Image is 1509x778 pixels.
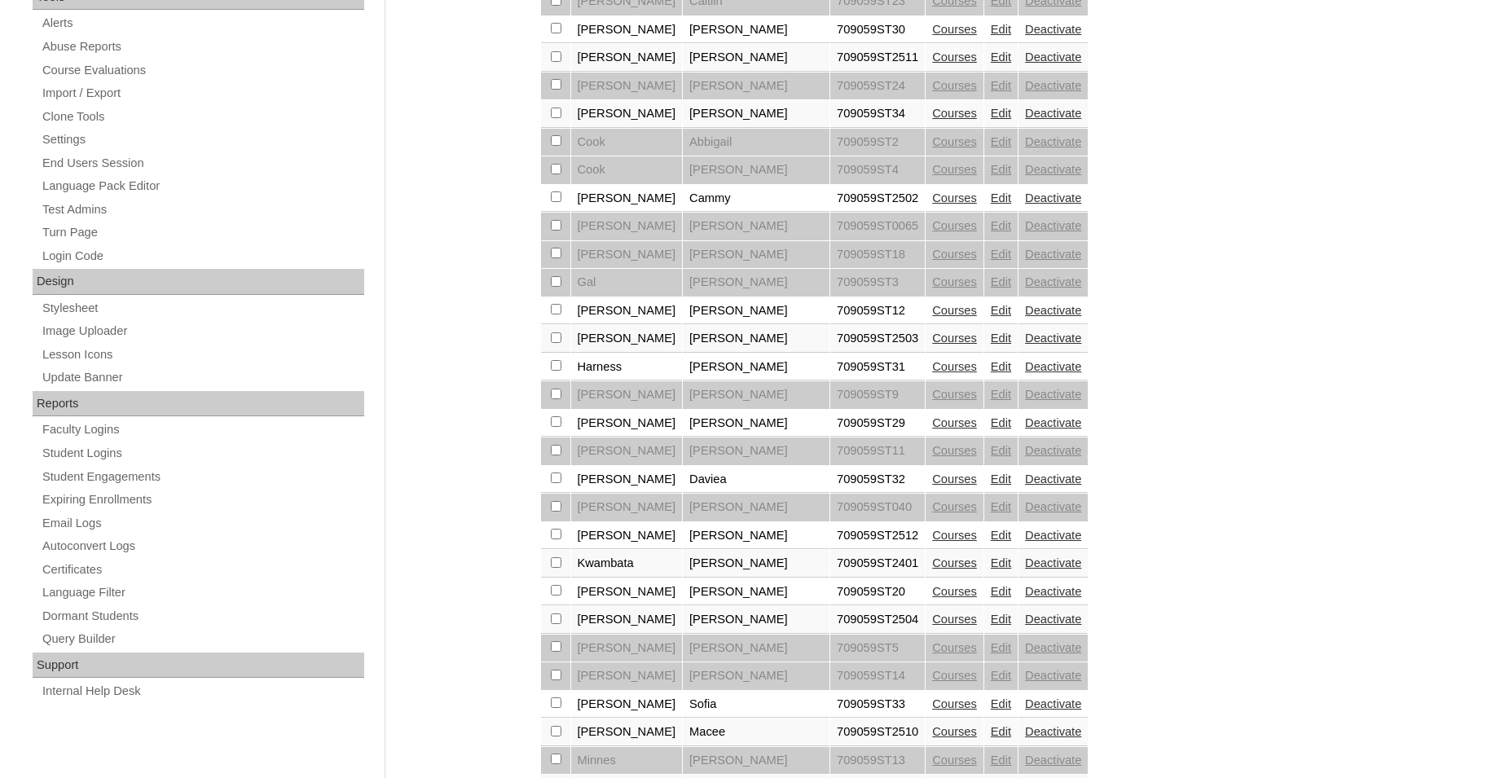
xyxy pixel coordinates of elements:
[932,613,977,626] a: Courses
[571,381,683,409] td: [PERSON_NAME]
[1025,360,1081,373] a: Deactivate
[41,153,364,174] a: End Users Session
[571,719,683,746] td: [PERSON_NAME]
[683,100,829,128] td: [PERSON_NAME]
[683,16,829,44] td: [PERSON_NAME]
[571,550,683,578] td: Kwambata
[571,354,683,381] td: Harness
[33,269,364,295] div: Design
[41,443,364,464] a: Student Logins
[33,391,364,417] div: Reports
[991,360,1011,373] a: Edit
[1025,248,1081,261] a: Deactivate
[41,560,364,580] a: Certificates
[683,578,829,606] td: [PERSON_NAME]
[991,388,1011,401] a: Edit
[830,691,925,719] td: 709059ST33
[932,473,977,486] a: Courses
[932,332,977,345] a: Courses
[830,241,925,269] td: 709059ST18
[1025,275,1081,288] a: Deactivate
[830,213,925,240] td: 709059ST0065
[683,156,829,184] td: [PERSON_NAME]
[1025,613,1081,626] a: Deactivate
[41,513,364,534] a: Email Logs
[683,662,829,690] td: [PERSON_NAME]
[571,100,683,128] td: [PERSON_NAME]
[571,44,683,72] td: [PERSON_NAME]
[932,360,977,373] a: Courses
[571,297,683,325] td: [PERSON_NAME]
[41,536,364,556] a: Autoconvert Logs
[830,44,925,72] td: 709059ST2511
[830,494,925,521] td: 709059ST040
[1025,641,1081,654] a: Deactivate
[41,321,364,341] a: Image Uploader
[571,662,683,690] td: [PERSON_NAME]
[571,635,683,662] td: [PERSON_NAME]
[41,345,364,365] a: Lesson Icons
[830,635,925,662] td: 709059ST5
[41,37,364,57] a: Abuse Reports
[830,16,925,44] td: 709059ST30
[41,629,364,649] a: Query Builder
[683,410,829,437] td: [PERSON_NAME]
[830,381,925,409] td: 709059ST9
[830,466,925,494] td: 709059ST32
[991,556,1011,569] a: Edit
[932,556,977,569] a: Courses
[683,719,829,746] td: Macee
[991,248,1011,261] a: Edit
[683,325,829,353] td: [PERSON_NAME]
[991,191,1011,204] a: Edit
[1025,191,1081,204] a: Deactivate
[830,662,925,690] td: 709059ST14
[1025,444,1081,457] a: Deactivate
[683,297,829,325] td: [PERSON_NAME]
[1025,725,1081,738] a: Deactivate
[1025,500,1081,513] a: Deactivate
[41,681,364,701] a: Internal Help Desk
[683,185,829,213] td: Cammy
[932,416,977,429] a: Courses
[1025,669,1081,682] a: Deactivate
[571,747,683,775] td: Minnes
[991,79,1011,92] a: Edit
[41,222,364,243] a: Turn Page
[41,130,364,150] a: Settings
[683,635,829,662] td: [PERSON_NAME]
[830,747,925,775] td: 709059ST13
[683,129,829,156] td: Abbigail
[41,83,364,103] a: Import / Export
[571,325,683,353] td: [PERSON_NAME]
[932,191,977,204] a: Courses
[991,107,1011,120] a: Edit
[932,669,977,682] a: Courses
[1025,107,1081,120] a: Deactivate
[991,585,1011,598] a: Edit
[932,725,977,738] a: Courses
[571,129,683,156] td: Cook
[1025,585,1081,598] a: Deactivate
[1025,473,1081,486] a: Deactivate
[683,44,829,72] td: [PERSON_NAME]
[683,606,829,634] td: [PERSON_NAME]
[991,754,1011,767] a: Edit
[991,500,1011,513] a: Edit
[683,437,829,465] td: [PERSON_NAME]
[991,697,1011,710] a: Edit
[830,354,925,381] td: 709059ST31
[683,747,829,775] td: [PERSON_NAME]
[932,304,977,317] a: Courses
[683,522,829,550] td: [PERSON_NAME]
[1025,219,1081,232] a: Deactivate
[683,241,829,269] td: [PERSON_NAME]
[1025,135,1081,148] a: Deactivate
[991,416,1011,429] a: Edit
[830,606,925,634] td: 709059ST2504
[571,578,683,606] td: [PERSON_NAME]
[932,51,977,64] a: Courses
[932,754,977,767] a: Courses
[683,691,829,719] td: Sofia
[41,107,364,127] a: Clone Tools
